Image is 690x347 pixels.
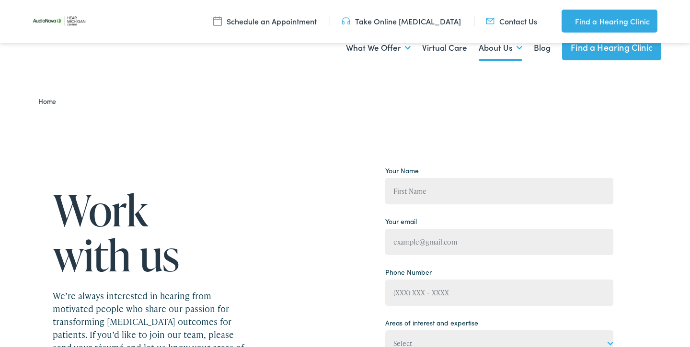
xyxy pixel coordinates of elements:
[342,16,350,26] img: utility icon
[213,16,317,26] a: Schedule an Appointment
[486,16,494,26] img: utility icon
[385,166,419,176] label: Your Name
[562,10,657,33] a: Find a Hearing Clinic
[479,30,522,66] a: About Us
[385,229,613,255] input: example@gmail.com
[38,96,61,106] a: Home
[385,267,432,277] label: Phone Number
[385,280,613,306] input: (XXX) XXX - XXXX
[385,216,417,226] label: Your email
[422,30,467,66] a: Virtual Care
[53,187,249,277] h1: Work with us
[534,30,551,66] a: Blog
[346,30,411,66] a: What We Offer
[385,318,478,328] label: Areas of interest and expertise
[342,16,461,26] a: Take Online [MEDICAL_DATA]
[486,16,537,26] a: Contact Us
[213,16,222,26] img: utility icon
[385,178,613,204] input: First Name
[562,15,570,27] img: utility icon
[562,34,661,60] a: Find a Hearing Clinic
